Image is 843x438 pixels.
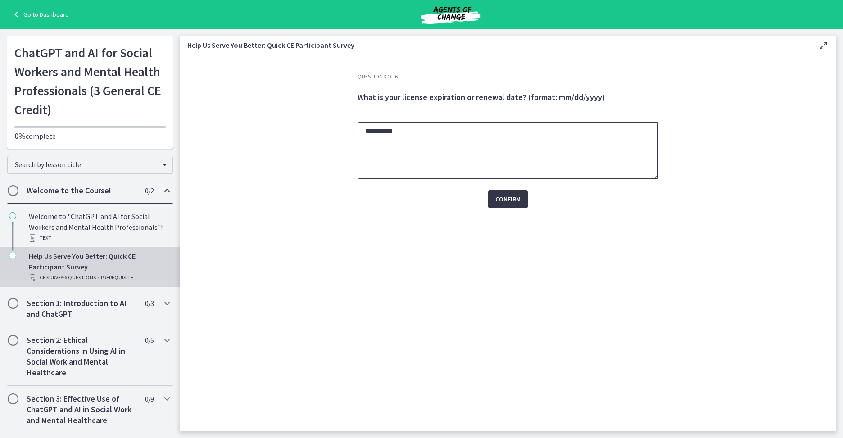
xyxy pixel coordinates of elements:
h3: Help Us Serve You Better: Quick CE Participant Survey [187,40,803,50]
h2: Welcome to the Course! [27,185,136,196]
span: 0 / 5 [145,335,154,346]
span: What is your license expiration or renewal date? (format: mm/dd/yyyy) [358,92,605,102]
span: · 6 Questions [63,272,96,283]
span: Search by lesson title [15,160,158,169]
a: Go to Dashboard [11,9,69,20]
span: PREREQUISITE [101,272,133,283]
h2: Section 3: Effective Use of ChatGPT and AI in Social Work and Mental Healthcare [27,393,136,426]
span: 0% [14,131,26,141]
h3: Question 3 of 6 [358,73,658,80]
h1: ChatGPT and AI for Social Workers and Mental Health Professionals (3 General CE Credit) [14,43,166,119]
button: Confirm [488,190,528,208]
div: Search by lesson title [7,156,173,174]
div: CE Survey [29,272,169,283]
div: Text [29,233,169,243]
span: 0 / 9 [145,393,154,404]
h2: Section 1: Introduction to AI and ChatGPT [27,298,136,319]
div: Help Us Serve You Better: Quick CE Participant Survey [29,251,169,283]
span: 0 / 3 [145,298,154,309]
span: 0 / 2 [145,185,154,196]
span: Confirm [495,194,521,205]
h2: Section 2: Ethical Considerations in Using AI in Social Work and Mental Healthcare [27,335,136,378]
div: Welcome to "ChatGPT and AI for Social Workers and Mental Health Professionals"! [29,211,169,243]
p: complete [14,131,166,141]
img: Agents of Change Social Work Test Prep [397,4,505,25]
span: · [98,272,99,283]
